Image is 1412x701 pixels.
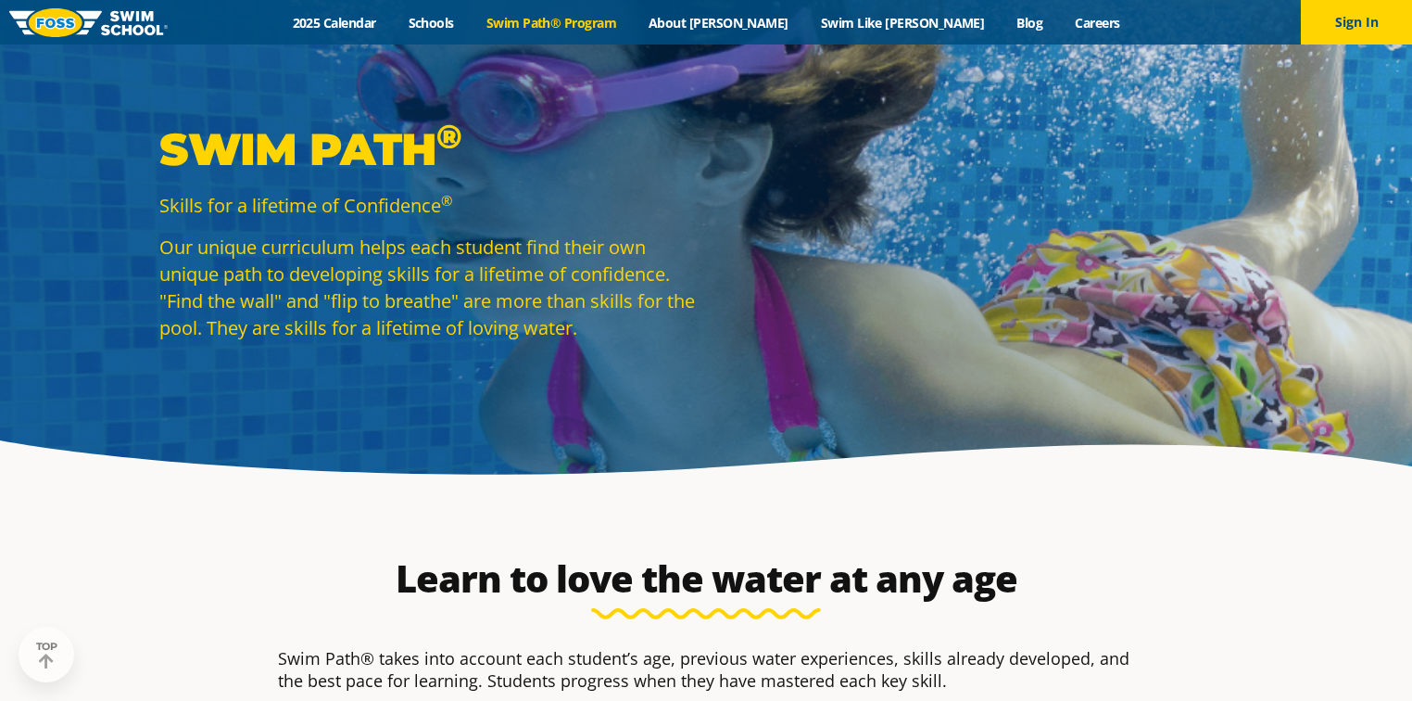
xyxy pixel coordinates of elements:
a: Swim Path® Program [470,14,632,32]
a: Careers [1059,14,1136,32]
p: Swim Path® takes into account each student’s age, previous water experiences, skills already deve... [278,647,1134,692]
div: TOP [36,641,57,669]
a: About [PERSON_NAME] [633,14,805,32]
p: Our unique curriculum helps each student find their own unique path to developing skills for a li... [159,234,697,341]
a: Swim Like [PERSON_NAME] [804,14,1001,32]
a: Schools [392,14,470,32]
p: Skills for a lifetime of Confidence [159,192,697,219]
img: FOSS Swim School Logo [9,8,168,37]
h2: Learn to love the water at any age [269,556,1143,601]
a: 2025 Calendar [276,14,392,32]
p: Swim Path [159,121,697,177]
a: Blog [1001,14,1059,32]
sup: ® [441,191,452,210]
sup: ® [436,116,461,157]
